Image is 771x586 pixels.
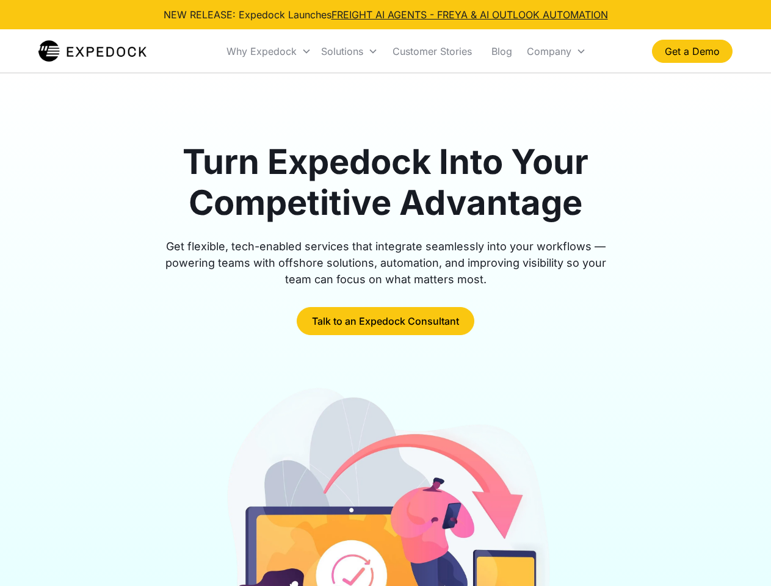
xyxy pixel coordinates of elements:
[482,31,522,72] a: Blog
[38,39,147,63] img: Expedock Logo
[522,31,591,72] div: Company
[164,7,608,22] div: NEW RELEASE: Expedock Launches
[331,9,608,21] a: FREIGHT AI AGENTS - FREYA & AI OUTLOOK AUTOMATION
[297,307,474,335] a: Talk to an Expedock Consultant
[222,31,316,72] div: Why Expedock
[316,31,383,72] div: Solutions
[710,527,771,586] iframe: Chat Widget
[383,31,482,72] a: Customer Stories
[527,45,571,57] div: Company
[38,39,147,63] a: home
[652,40,733,63] a: Get a Demo
[321,45,363,57] div: Solutions
[226,45,297,57] div: Why Expedock
[151,142,620,223] h1: Turn Expedock Into Your Competitive Advantage
[151,238,620,288] div: Get flexible, tech-enabled services that integrate seamlessly into your workflows — powering team...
